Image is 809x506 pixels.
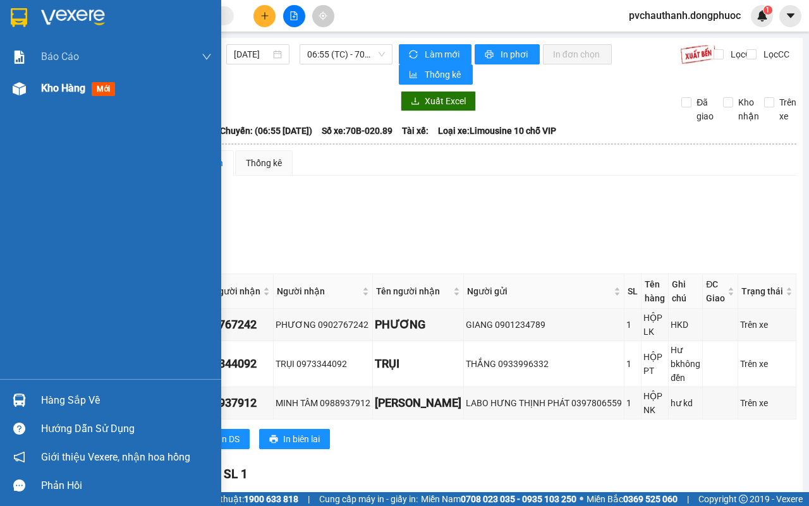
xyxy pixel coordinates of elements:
button: plus [253,5,276,27]
span: Số xe: 70B-020.89 [322,124,392,138]
div: HKD [671,318,700,332]
span: 07:20:43 [DATE] [28,92,77,99]
button: caret-down [779,5,801,27]
span: In DS [219,432,240,446]
strong: 0369 525 060 [623,494,678,504]
div: THẮNG 0933996332 [466,357,622,371]
strong: ĐỒNG PHƯỚC [100,7,173,18]
sup: 1 [763,6,772,15]
span: printer [485,50,496,60]
span: Lọc CR [726,47,758,61]
button: downloadXuất Excel [401,91,476,111]
span: pvchauthanh.dongphuoc [619,8,751,23]
span: Người gửi [467,284,611,298]
img: warehouse-icon [13,394,26,407]
th: SL [624,274,642,309]
div: 1 [626,357,639,371]
span: Hỗ trợ kỹ thuật: [182,492,298,506]
div: Hư bkhông đền [671,343,700,385]
span: SL 1 [224,467,248,481]
span: message [13,479,25,491]
div: HỘP NK [643,389,666,417]
span: 06:55 (TC) - 70B-020.89 [307,45,384,64]
span: Tài xế: [402,124,429,138]
span: SĐT người nhận [195,284,260,298]
span: down [202,52,212,62]
span: ĐC Giao [706,277,725,305]
div: Trên xe [740,318,794,332]
span: Loại xe: Limousine 10 chỗ VIP [438,124,556,138]
span: file-add [289,11,298,20]
img: warehouse-icon [13,82,26,95]
span: Miền Nam [421,492,576,506]
div: PHƯƠNG 0902767242 [276,318,370,332]
span: Trạng thái [741,284,783,298]
span: Kho nhận [733,95,764,123]
span: ----------------------------------------- [34,68,155,78]
div: 1 [626,396,639,410]
span: Hotline: 19001152 [100,56,155,64]
span: Bến xe [GEOGRAPHIC_DATA] [100,20,170,36]
td: PHƯƠNG [373,309,464,341]
div: hư kd [671,396,700,410]
img: 9k= [680,44,716,64]
span: Đã giao [691,95,719,123]
span: Trên xe [774,95,801,123]
span: In phơi [501,47,530,61]
td: MINH TÂM [373,387,464,419]
strong: 0708 023 035 - 0935 103 250 [461,494,576,504]
input: 12/08/2025 [234,47,271,61]
button: In đơn chọn [543,44,612,64]
span: Làm mới [425,47,461,61]
div: LABO HƯNG THỊNH PHÁT 0397806559 [466,396,622,410]
span: notification [13,451,25,463]
img: logo [4,8,61,63]
td: 0973344092 [192,341,274,387]
div: [PERSON_NAME] [375,394,461,412]
span: plus [260,11,269,20]
span: Miền Bắc [587,492,678,506]
div: TRỤI 0973344092 [276,357,370,371]
div: Phản hồi [41,476,212,495]
button: printerIn DS [195,429,250,449]
span: Lọc CC [758,47,791,61]
div: 0973344092 [193,355,271,373]
th: Ghi chú [669,274,703,309]
span: copyright [739,495,748,503]
span: 01 Võ Văn Truyện, KP.1, Phường 2 [100,38,174,54]
span: download [411,97,420,107]
button: syncLàm mới [399,44,471,64]
span: In biên lai [283,432,320,446]
div: 0902767242 [193,316,271,334]
img: solution-icon [13,51,26,64]
span: Người nhận [277,284,360,298]
span: [PERSON_NAME]: [4,81,132,89]
div: Trên xe [740,396,794,410]
div: 1 [626,318,639,332]
strong: 1900 633 818 [244,494,298,504]
div: Hàng sắp về [41,391,212,410]
div: Hướng dẫn sử dụng [41,419,212,438]
span: | [308,492,310,506]
button: aim [312,5,334,27]
span: Chuyến: (06:55 [DATE]) [220,124,312,138]
span: ⚪️ [580,497,583,502]
span: | [687,492,689,506]
button: bar-chartThống kê [399,64,473,85]
div: Thống kê [246,156,282,170]
span: aim [319,11,327,20]
div: HỘP PT [643,350,666,378]
span: Thống kê [425,68,463,81]
button: file-add [283,5,305,27]
div: TRỤI [375,355,461,373]
span: question-circle [13,423,25,435]
span: caret-down [785,10,796,21]
span: bar-chart [409,70,420,80]
span: Giới thiệu Vexere, nhận hoa hồng [41,449,190,465]
td: 0988937912 [192,387,274,419]
span: printer [269,435,278,445]
span: Xuất Excel [425,94,466,108]
img: logo-vxr [11,8,27,27]
span: Tên người nhận [376,284,451,298]
th: Tên hàng [642,274,669,309]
